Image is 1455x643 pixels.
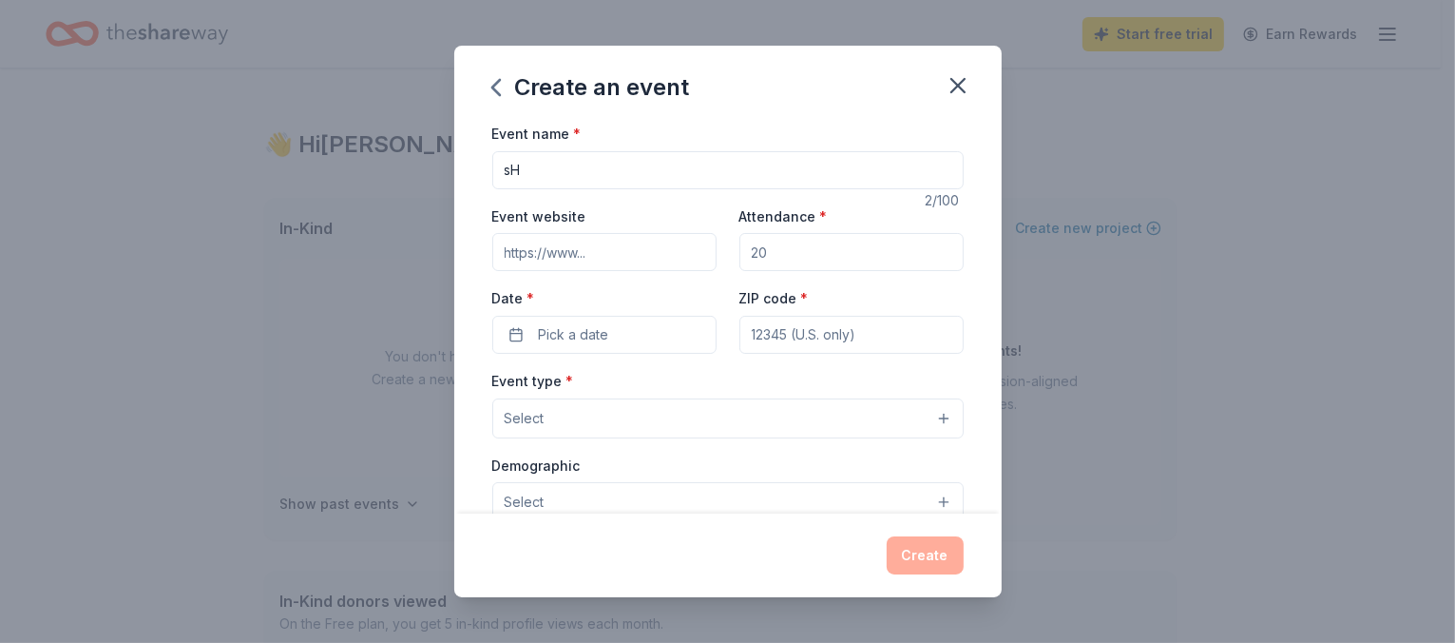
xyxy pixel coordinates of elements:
label: Event type [492,372,574,391]
input: 20 [739,233,964,271]
button: Select [492,482,964,522]
input: https://www... [492,233,717,271]
input: 12345 (U.S. only) [739,316,964,354]
span: Pick a date [539,323,609,346]
label: Demographic [492,457,581,476]
label: Attendance [739,207,828,226]
div: Create an event [492,72,690,103]
label: Event name [492,125,582,144]
div: 2 /100 [926,189,964,212]
label: ZIP code [739,289,809,308]
button: Select [492,399,964,438]
span: Select [505,491,545,514]
span: Select [505,407,545,430]
label: Date [492,289,717,308]
button: Pick a date [492,316,717,354]
label: Event website [492,207,586,226]
input: Spring Fundraiser [492,151,964,189]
